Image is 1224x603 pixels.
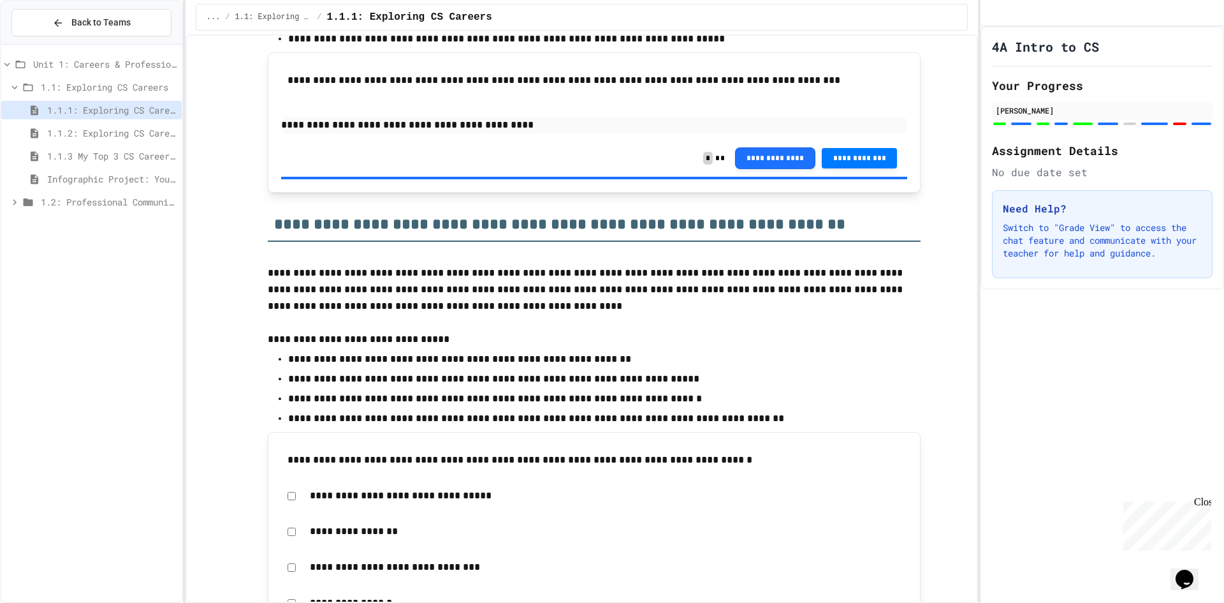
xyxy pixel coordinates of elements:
[992,77,1213,94] h2: Your Progress
[992,38,1099,56] h1: 4A Intro to CS
[41,80,177,94] span: 1.1: Exploring CS Careers
[5,5,88,81] div: Chat with us now!Close
[992,142,1213,160] h2: Assignment Details
[207,12,221,22] span: ...
[1170,552,1211,590] iframe: chat widget
[47,103,177,117] span: 1.1.1: Exploring CS Careers
[47,149,177,163] span: 1.1.3 My Top 3 CS Careers!
[11,9,171,36] button: Back to Teams
[992,165,1213,180] div: No due date set
[327,10,492,25] span: 1.1.1: Exploring CS Careers
[996,105,1209,116] div: [PERSON_NAME]
[225,12,229,22] span: /
[1003,201,1202,216] h3: Need Help?
[41,195,177,209] span: 1.2: Professional Communication
[71,16,131,29] span: Back to Teams
[33,57,177,71] span: Unit 1: Careers & Professionalism
[235,12,312,22] span: 1.1: Exploring CS Careers
[47,172,177,186] span: Infographic Project: Your favorite CS
[317,12,321,22] span: /
[47,126,177,140] span: 1.1.2: Exploring CS Careers - Review
[1003,221,1202,260] p: Switch to "Grade View" to access the chat feature and communicate with your teacher for help and ...
[1118,496,1211,551] iframe: chat widget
